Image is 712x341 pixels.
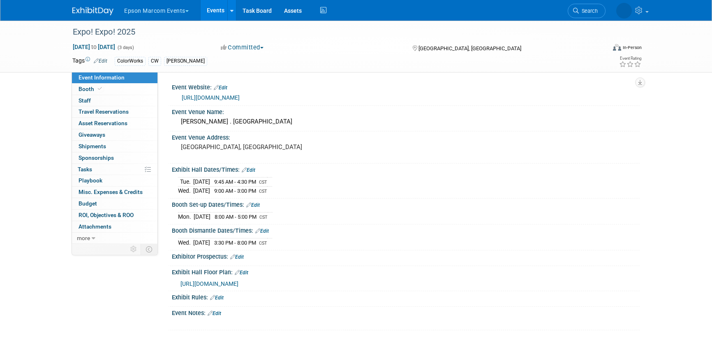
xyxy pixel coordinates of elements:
[72,43,116,51] span: [DATE] [DATE]
[72,72,157,83] a: Event Information
[172,199,640,209] div: Booth Set-up Dates/Times:
[172,131,640,142] div: Event Venue Address:
[79,154,114,161] span: Sponsorships
[181,143,358,151] pre: [GEOGRAPHIC_DATA], [GEOGRAPHIC_DATA]
[242,167,255,173] a: Edit
[214,188,256,194] span: 9:00 AM - 3:00 PM
[79,120,127,126] span: Asset Reservations
[259,215,268,220] span: CST
[194,213,210,221] td: [DATE]
[72,233,157,244] a: more
[182,94,240,101] a: [URL][DOMAIN_NAME]
[172,81,640,92] div: Event Website:
[214,85,227,91] a: Edit
[235,270,248,276] a: Edit
[579,8,598,14] span: Search
[208,311,221,316] a: Edit
[616,3,632,19] img: Lucy Roberts
[72,175,157,186] a: Playbook
[78,166,92,173] span: Tasks
[79,131,105,138] span: Giveaways
[178,115,633,128] div: [PERSON_NAME] . [GEOGRAPHIC_DATA]
[79,108,129,115] span: Travel Reservations
[72,210,157,221] a: ROI, Objectives & ROO
[172,307,640,318] div: Event Notes:
[72,129,157,140] a: Giveaways
[72,221,157,232] a: Attachments
[72,198,157,209] a: Budget
[72,118,157,129] a: Asset Reservations
[172,291,640,302] div: Exhibit Rules:
[79,200,97,207] span: Budget
[79,97,91,104] span: Staff
[178,178,193,187] td: Tue.
[148,57,161,65] div: CW
[72,141,157,152] a: Shipments
[259,180,267,185] span: CST
[172,106,640,116] div: Event Venue Name:
[172,224,640,235] div: Booth Dismantle Dates/Times:
[178,238,193,247] td: Wed.
[72,7,113,15] img: ExhibitDay
[246,202,260,208] a: Edit
[568,4,606,18] a: Search
[70,25,593,40] div: Expo! Expo! 2025
[127,244,141,255] td: Personalize Event Tab Strip
[90,44,98,50] span: to
[79,74,125,81] span: Event Information
[72,56,107,66] td: Tags
[557,43,642,55] div: Event Format
[172,163,640,174] div: Exhibit Hall Dates/Times:
[214,179,256,185] span: 9:45 AM - 4:30 PM
[193,187,210,195] td: [DATE]
[259,241,267,246] span: CST
[79,212,134,218] span: ROI, Objectives & ROO
[218,43,267,52] button: Committed
[193,238,210,247] td: [DATE]
[180,280,238,287] a: [URL][DOMAIN_NAME]
[164,57,207,65] div: [PERSON_NAME]
[115,57,146,65] div: ColorWorks
[259,189,267,194] span: CST
[72,152,157,163] a: Sponsorships
[215,214,257,220] span: 8:00 AM - 5:00 PM
[79,143,106,149] span: Shipments
[172,250,640,261] div: Exhibitor Prospectus:
[178,213,194,221] td: Mon.
[117,45,134,50] span: (3 days)
[230,254,244,260] a: Edit
[613,44,621,51] img: Format-Inperson.png
[72,106,157,117] a: Travel Reservations
[72,84,157,95] a: Booth
[214,240,256,246] span: 3:30 PM - 8:00 PM
[79,223,111,230] span: Attachments
[172,266,640,277] div: Exhibit Hall Floor Plan:
[619,56,641,61] div: Event Rating
[79,86,104,92] span: Booth
[178,187,193,195] td: Wed.
[72,95,157,106] a: Staff
[622,44,642,51] div: In-Person
[193,178,210,187] td: [DATE]
[141,244,158,255] td: Toggle Event Tabs
[94,58,107,64] a: Edit
[77,235,90,241] span: more
[210,295,224,301] a: Edit
[72,187,157,198] a: Misc. Expenses & Credits
[255,228,269,234] a: Edit
[79,189,143,195] span: Misc. Expenses & Credits
[418,45,521,51] span: [GEOGRAPHIC_DATA], [GEOGRAPHIC_DATA]
[98,86,102,91] i: Booth reservation complete
[72,164,157,175] a: Tasks
[79,177,102,184] span: Playbook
